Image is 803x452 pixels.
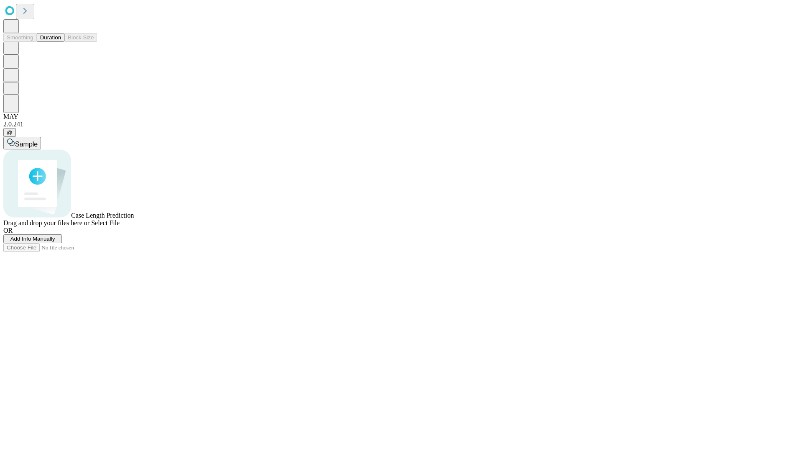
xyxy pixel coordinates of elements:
[7,129,13,136] span: @
[3,128,16,137] button: @
[3,33,37,42] button: Smoothing
[71,212,134,219] span: Case Length Prediction
[3,121,800,128] div: 2.0.241
[3,113,800,121] div: MAY
[91,219,120,226] span: Select File
[64,33,97,42] button: Block Size
[15,141,38,148] span: Sample
[3,227,13,234] span: OR
[37,33,64,42] button: Duration
[3,234,62,243] button: Add Info Manually
[3,219,90,226] span: Drag and drop your files here or
[10,236,55,242] span: Add Info Manually
[3,137,41,149] button: Sample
